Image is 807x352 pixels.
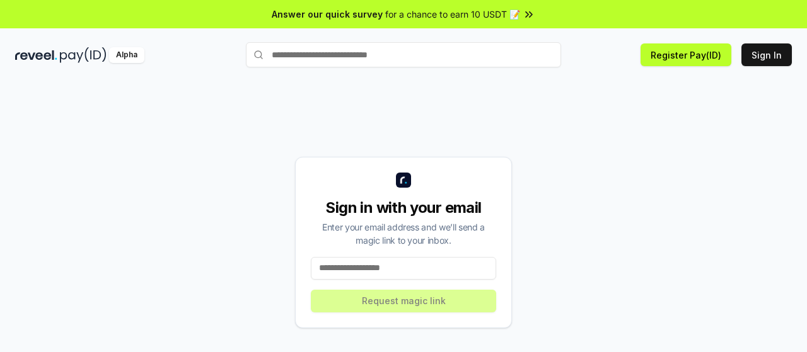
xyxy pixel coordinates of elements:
[60,47,107,63] img: pay_id
[109,47,144,63] div: Alpha
[272,8,383,21] span: Answer our quick survey
[741,43,792,66] button: Sign In
[15,47,57,63] img: reveel_dark
[311,198,496,218] div: Sign in with your email
[385,8,520,21] span: for a chance to earn 10 USDT 📝
[311,220,496,247] div: Enter your email address and we’ll send a magic link to your inbox.
[396,173,411,188] img: logo_small
[641,43,731,66] button: Register Pay(ID)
